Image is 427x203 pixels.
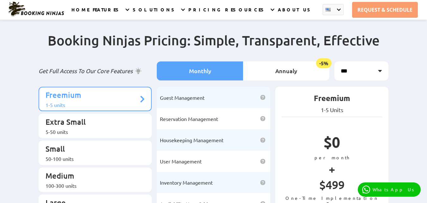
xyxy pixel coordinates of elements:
p: $0 [282,133,382,155]
li: Annualy [243,61,329,80]
span: Guest Management [160,94,204,101]
a: ABOUT US [278,7,313,20]
p: Extra Small [46,117,139,129]
img: help icon [260,159,265,164]
a: PRICING [188,7,222,20]
a: SOLUTIONS [133,7,177,20]
img: help icon [260,116,265,121]
div: 5-50 units [46,129,139,135]
span: -5% [316,58,332,68]
p: Freemium [282,93,382,106]
a: HOME [71,7,89,20]
p: WhatsApp Us [373,187,416,192]
a: WhatsApp Us [358,182,421,197]
img: help icon [260,137,265,143]
span: Inventory Management [160,179,213,186]
span: Reservation Management [160,116,218,122]
div: 100-300 units [46,182,139,189]
li: Monthly [157,61,243,80]
p: Freemium [46,90,139,102]
a: FEATURES [93,7,121,20]
img: help icon [260,180,265,185]
img: help icon [260,95,265,100]
span: User Management [160,158,202,164]
p: + [282,160,382,178]
div: 1-5 units [46,102,139,108]
p: Get Full Access To Our Core Features [39,67,152,75]
p: 1-5 Units [282,106,382,113]
p: Small [46,144,139,155]
h2: Booking Ninjas Pricing: Simple, Transparent, Effective [39,32,389,61]
span: Housekeeping Management [160,137,223,143]
p: per month [282,155,382,160]
div: 50-100 units [46,155,139,162]
p: $499 [282,178,382,195]
p: Medium [46,171,139,182]
a: RESOURCES [225,7,266,20]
